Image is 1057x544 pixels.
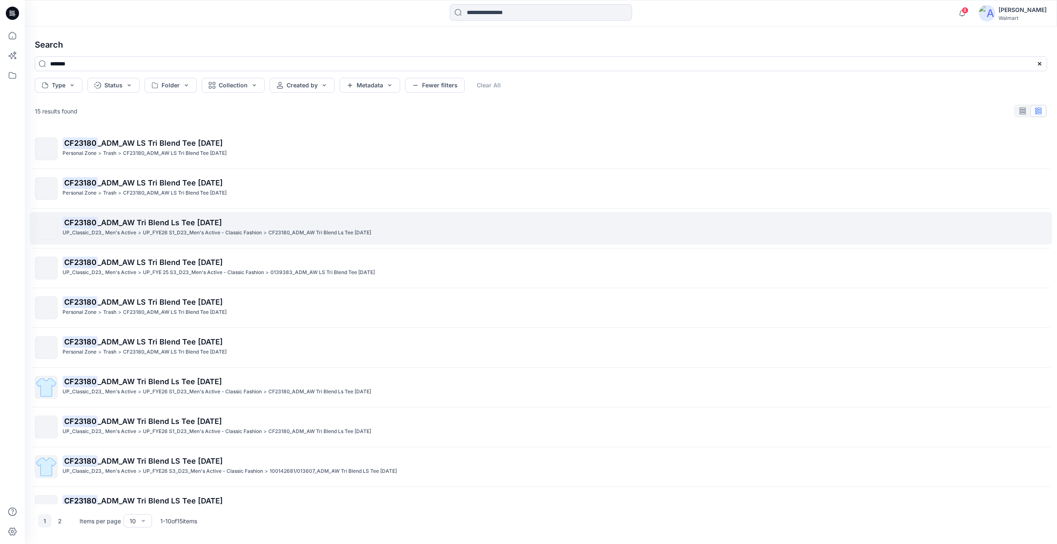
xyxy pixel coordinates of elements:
[30,132,1052,165] a: CF23180_ADM_AW LS Tri Blend Tee [DATE]Personal Zone>Trash>CF23180_ADM_AW LS Tri Blend Tee [DATE]
[103,149,116,158] p: Trash
[143,427,262,436] p: UP_FYE26 S1_D23_Men's Active - Classic Fashion
[123,348,227,356] p: CF23180_ADM_AW LS Tri Blend Tee 17SEP23
[118,348,121,356] p: >
[63,376,98,387] mark: CF23180
[263,427,267,436] p: >
[30,371,1052,404] a: CF23180_ADM_AW Tri Blend Ls Tee [DATE]UP_Classic_D23_ Men's Active>UP_FYE26 S1_D23_Men's Active -...
[270,78,335,93] button: Created by
[268,229,371,237] p: CF23180_ADM_AW Tri Blend Ls Tee 01MAY24
[80,517,121,525] p: Items per page
[143,268,264,277] p: UP_FYE 25 S3_D23_Men's Active - Classic Fashion
[130,517,136,525] div: 10
[138,388,141,396] p: >
[268,388,371,396] p: CF23180_ADM_AW Tri Blend Ls Tee 01MAY24
[98,139,223,147] span: _ADM_AW LS Tri Blend Tee [DATE]
[143,229,262,237] p: UP_FYE26 S1_D23_Men's Active - Classic Fashion
[35,107,77,116] p: 15 results found
[138,229,141,237] p: >
[98,417,222,426] span: _ADM_AW Tri Blend Ls Tee [DATE]
[63,177,98,188] mark: CF23180
[123,308,227,317] p: CF23180_ADM_AW LS Tri Blend Tee 17SEP23
[962,7,968,14] span: 8
[63,336,98,347] mark: CF23180
[63,388,136,396] p: UP_Classic_D23_ Men's Active
[263,388,267,396] p: >
[405,78,465,93] button: Fewer filters
[63,495,98,506] mark: CF23180
[265,268,269,277] p: >
[999,5,1047,15] div: [PERSON_NAME]
[30,331,1052,364] a: CF23180_ADM_AW LS Tri Blend Tee [DATE]Personal Zone>Trash>CF23180_ADM_AW LS Tri Blend Tee [DATE]
[63,137,98,149] mark: CF23180
[63,348,97,356] p: Personal Zone
[265,467,268,476] p: >
[118,308,121,317] p: >
[35,78,82,93] button: Type
[63,189,97,197] p: Personal Zone
[63,467,136,476] p: UP_Classic_D23_ Men's Active
[63,229,136,237] p: UP_Classic_D23_ Men's Active
[63,256,98,268] mark: CF23180
[63,427,136,436] p: UP_Classic_D23_ Men's Active
[103,189,116,197] p: Trash
[103,308,116,317] p: Trash
[268,427,371,436] p: CF23180_ADM_AW Tri Blend Ls Tee 01MAY24
[98,178,223,187] span: _ADM_AW LS Tri Blend Tee [DATE]
[98,149,101,158] p: >
[98,496,223,505] span: _ADM_AW Tri Blend LS Tee [DATE]
[118,149,121,158] p: >
[30,490,1052,523] a: CF23180_ADM_AW Tri Blend LS Tee [DATE]UP_Classic_D23_ Men's Active>UP_FYE26 S3_D23_Men's Active -...
[38,514,51,527] button: 1
[98,308,101,317] p: >
[98,189,101,197] p: >
[53,514,66,527] button: 2
[138,467,141,476] p: >
[63,455,98,467] mark: CF23180
[123,189,227,197] p: CF23180_ADM_AW LS Tri Blend Tee 17SEP23
[98,377,222,386] span: _ADM_AW Tri Blend Ls Tee [DATE]
[30,252,1052,284] a: CF23180_ADM_AW LS Tri Blend Tee [DATE]UP_Classic_D23_ Men's Active>UP_FYE 25 S3_D23_Men's Active ...
[143,467,263,476] p: UP_FYE26 S3_D23_Men's Active - Classic Fashion
[30,172,1052,205] a: CF23180_ADM_AW LS Tri Blend Tee [DATE]Personal Zone>Trash>CF23180_ADM_AW LS Tri Blend Tee [DATE]
[98,457,223,465] span: _ADM_AW Tri Blend LS Tee [DATE]
[98,348,101,356] p: >
[270,268,375,277] p: 0139383_ADM_AW LS Tri Blend Tee 06SEP23
[143,388,262,396] p: UP_FYE26 S1_D23_Men's Active - Classic Fashion
[63,268,136,277] p: UP_Classic_D23_ Men's Active
[87,78,140,93] button: Status
[999,15,1047,21] div: Walmart
[103,348,116,356] p: Trash
[160,517,197,525] p: 1 - 10 of 15 items
[138,427,141,436] p: >
[63,149,97,158] p: Personal Zone
[98,258,223,267] span: _ADM_AW LS Tri Blend Tee [DATE]
[118,189,121,197] p: >
[30,212,1052,245] a: CF23180_ADM_AW Tri Blend Ls Tee [DATE]UP_Classic_D23_ Men's Active>UP_FYE26 S1_D23_Men's Active -...
[123,149,227,158] p: CF23180_ADM_AW LS Tri Blend Tee 17SEP23
[340,78,400,93] button: Metadata
[979,5,995,22] img: avatar
[28,33,1054,56] h4: Search
[63,217,98,228] mark: CF23180
[263,229,267,237] p: >
[98,298,223,306] span: _ADM_AW LS Tri Blend Tee [DATE]
[270,467,397,476] p: 100142681/013607_ADM_AW Tri Blend LS Tee 03OCT24
[98,337,223,346] span: _ADM_AW LS Tri Blend Tee [DATE]
[63,415,98,427] mark: CF23180
[98,218,222,227] span: _ADM_AW Tri Blend Ls Tee [DATE]
[30,411,1052,443] a: CF23180_ADM_AW Tri Blend Ls Tee [DATE]UP_Classic_D23_ Men's Active>UP_FYE26 S1_D23_Men's Active -...
[145,78,197,93] button: Folder
[63,296,98,308] mark: CF23180
[202,78,265,93] button: Collection
[30,291,1052,324] a: CF23180_ADM_AW LS Tri Blend Tee [DATE]Personal Zone>Trash>CF23180_ADM_AW LS Tri Blend Tee [DATE]
[30,450,1052,483] a: CF23180_ADM_AW Tri Blend LS Tee [DATE]UP_Classic_D23_ Men's Active>UP_FYE26 S3_D23_Men's Active -...
[63,308,97,317] p: Personal Zone
[138,268,141,277] p: >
